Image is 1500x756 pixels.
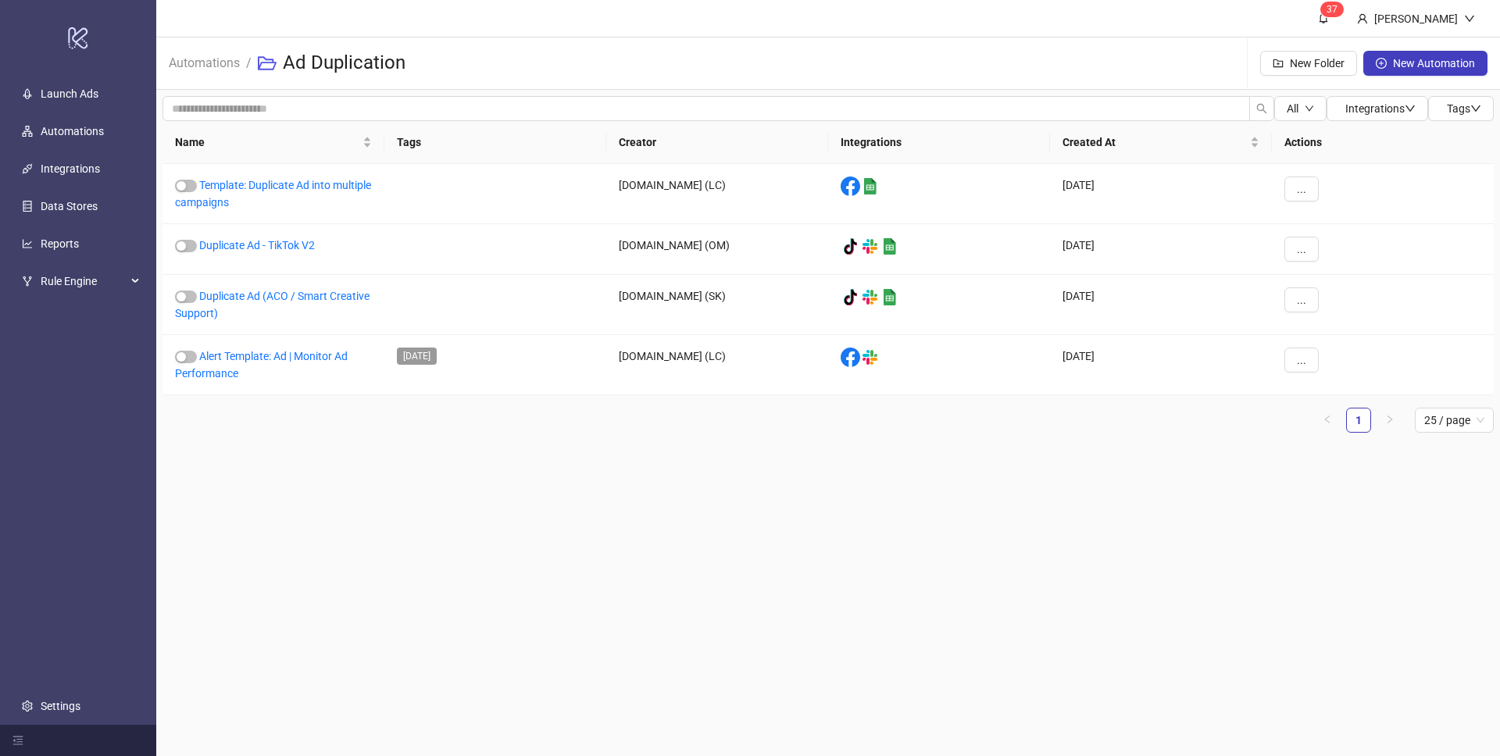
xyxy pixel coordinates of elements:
[1297,183,1306,195] span: ...
[41,200,98,212] a: Data Stores
[1345,102,1416,115] span: Integrations
[1415,408,1494,433] div: Page Size
[175,290,370,319] a: Duplicate Ad (ACO / Smart Creative Support)
[1256,103,1267,114] span: search
[397,348,437,365] span: 2024-05-22
[1284,177,1319,201] button: ...
[175,134,359,151] span: Name
[1363,51,1487,76] button: New Automation
[1050,335,1272,395] div: [DATE]
[283,51,405,76] h3: Ad Duplication
[1284,287,1319,312] button: ...
[1320,2,1344,17] sup: 37
[22,276,33,287] span: fork
[12,735,23,746] span: menu-fold
[1347,408,1370,432] a: 1
[246,38,252,88] li: /
[1424,408,1484,432] span: 25 / page
[41,125,104,137] a: Automations
[175,179,371,209] a: Template: Duplicate Ad into multiple campaigns
[606,335,828,395] div: [DOMAIN_NAME] (LC)
[162,121,384,164] th: Name
[1346,408,1371,433] li: 1
[1297,294,1306,306] span: ...
[1297,354,1306,366] span: ...
[606,275,828,335] div: [DOMAIN_NAME] (SK)
[606,164,828,224] div: [DOMAIN_NAME] (LC)
[175,350,348,380] a: Alert Template: Ad | Monitor Ad Performance
[1376,58,1387,69] span: plus-circle
[41,237,79,250] a: Reports
[41,266,127,297] span: Rule Engine
[1284,348,1319,373] button: ...
[1273,58,1284,69] span: folder-add
[1272,121,1494,164] th: Actions
[1260,51,1357,76] button: New Folder
[828,121,1050,164] th: Integrations
[1464,13,1475,24] span: down
[1368,10,1464,27] div: [PERSON_NAME]
[1447,102,1481,115] span: Tags
[606,121,828,164] th: Creator
[1377,408,1402,433] li: Next Page
[384,121,606,164] th: Tags
[1274,96,1327,121] button: Alldown
[1315,408,1340,433] li: Previous Page
[1385,415,1395,424] span: right
[1377,408,1402,433] button: right
[1327,96,1428,121] button: Integrationsdown
[1332,4,1337,15] span: 7
[1050,275,1272,335] div: [DATE]
[1050,224,1272,275] div: [DATE]
[258,54,277,73] span: folder-open
[1405,103,1416,114] span: down
[41,87,98,100] a: Launch Ads
[199,239,315,251] a: Duplicate Ad - TikTok V2
[1287,102,1298,115] span: All
[1290,57,1345,70] span: New Folder
[1315,408,1340,433] button: left
[1062,134,1247,151] span: Created At
[1284,237,1319,262] button: ...
[1318,12,1329,23] span: bell
[1357,13,1368,24] span: user
[1470,103,1481,114] span: down
[1323,415,1332,424] span: left
[1393,57,1475,70] span: New Automation
[41,700,80,712] a: Settings
[1428,96,1494,121] button: Tagsdown
[1050,164,1272,224] div: [DATE]
[1305,104,1314,113] span: down
[1297,243,1306,255] span: ...
[1050,121,1272,164] th: Created At
[606,224,828,275] div: [DOMAIN_NAME] (OM)
[1327,4,1332,15] span: 3
[166,53,243,70] a: Automations
[41,162,100,175] a: Integrations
